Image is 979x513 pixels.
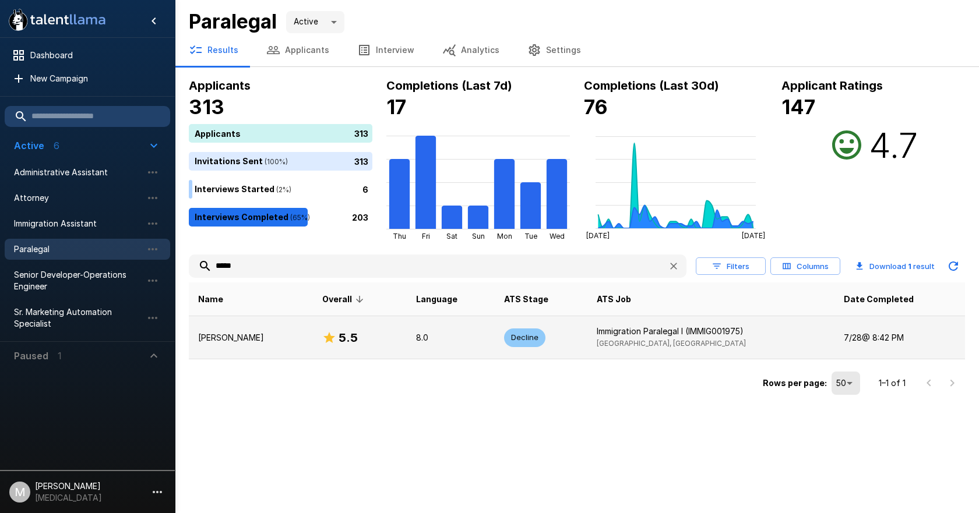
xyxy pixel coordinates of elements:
b: Applicants [189,79,251,93]
span: Language [416,292,457,306]
span: Overall [322,292,367,306]
b: 17 [386,95,406,119]
span: Date Completed [844,292,914,306]
b: Completions (Last 30d) [584,79,719,93]
p: 313 [354,127,368,139]
td: 7/28 @ 8:42 PM [834,316,965,359]
button: Download 1 result [851,254,939,278]
tspan: [DATE] [586,231,610,240]
b: Applicant Ratings [781,79,883,93]
span: ATS Job [597,292,631,306]
button: Analytics [428,34,513,66]
button: Settings [513,34,595,66]
p: [PERSON_NAME] [198,332,304,344]
button: Results [175,34,252,66]
p: 203 [352,211,368,223]
p: 1–1 of 1 [879,377,906,389]
b: Paralegal [189,9,277,33]
tspan: Tue [524,232,537,240]
span: ATS Stage [504,292,548,306]
button: Applicants [252,34,343,66]
tspan: Fri [422,232,430,240]
b: 76 [584,95,608,119]
div: 50 [832,372,860,395]
button: Filters [696,257,766,275]
button: Updated Today - 11:23 AM [942,254,965,278]
span: Decline [504,332,545,343]
tspan: Mon [497,232,512,240]
button: Interview [343,34,428,66]
p: 313 [354,155,368,167]
p: 8.0 [416,332,486,344]
tspan: Thu [393,232,406,240]
span: [GEOGRAPHIC_DATA], [GEOGRAPHIC_DATA] [597,339,746,348]
h2: 4.7 [869,124,918,166]
tspan: Wed [550,232,565,240]
div: Active [286,11,344,33]
tspan: Sun [472,232,485,240]
tspan: [DATE] [742,231,765,240]
b: 147 [781,95,815,119]
p: 6 [362,183,368,195]
b: Completions (Last 7d) [386,79,512,93]
span: Name [198,292,223,306]
p: Rows per page: [763,377,827,389]
p: Immigration Paralegal I (IMMIG001975) [597,326,825,337]
button: Columns [770,257,840,275]
tspan: Sat [446,232,457,240]
h6: 5.5 [339,328,358,347]
b: 313 [189,95,224,119]
b: 1 [908,261,911,271]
